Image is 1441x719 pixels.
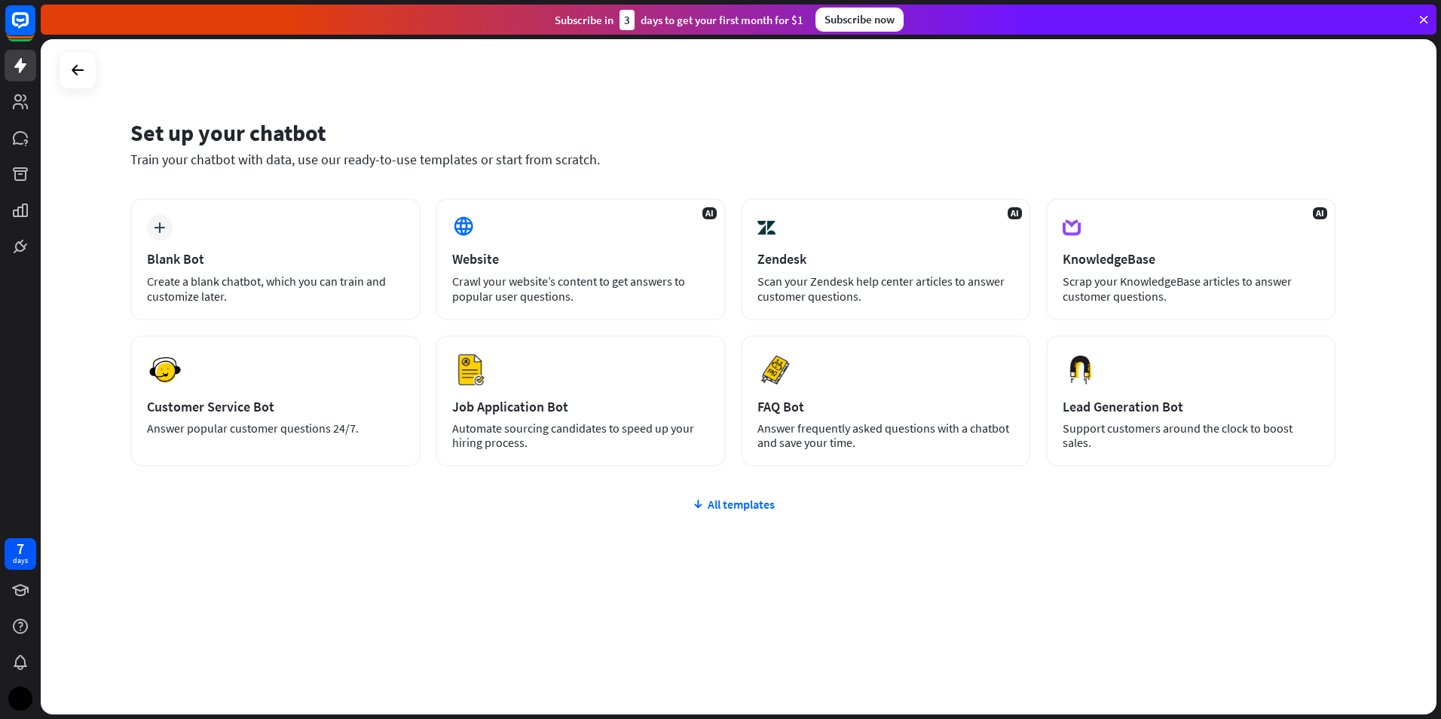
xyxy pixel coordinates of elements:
div: All templates [130,497,1336,512]
span: AI [1008,207,1022,219]
div: Customer Service Bot [147,398,404,415]
i: plus [154,222,165,233]
div: Lead Generation Bot [1063,398,1320,415]
div: Support customers around the clock to boost sales. [1063,421,1320,450]
div: Job Application Bot [452,398,709,415]
div: Website [452,250,709,268]
div: Answer frequently asked questions with a chatbot and save your time. [757,421,1014,450]
div: Create a blank chatbot, which you can train and customize later. [147,274,404,304]
div: Zendesk [757,250,1014,268]
div: Subscribe in days to get your first month for $1 [555,10,803,30]
div: FAQ Bot [757,398,1014,415]
div: days [13,555,28,566]
div: Subscribe now [815,8,904,32]
div: Blank Bot [147,250,404,268]
button: Open LiveChat chat widget [12,6,57,51]
div: Scrap your KnowledgeBase articles to answer customer questions. [1063,274,1320,304]
a: 7 days [5,538,36,570]
div: Answer popular customer questions 24/7. [147,421,404,436]
div: Automate sourcing candidates to speed up your hiring process. [452,421,709,450]
span: AI [1313,207,1327,219]
div: Train your chatbot with data, use our ready-to-use templates or start from scratch. [130,151,1336,168]
span: AI [702,207,717,219]
div: 7 [17,542,24,555]
div: 3 [620,10,635,30]
div: Crawl your website’s content to get answers to popular user questions. [452,274,709,304]
div: Scan your Zendesk help center articles to answer customer questions. [757,274,1014,304]
div: KnowledgeBase [1063,250,1320,268]
div: Set up your chatbot [130,118,1336,147]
